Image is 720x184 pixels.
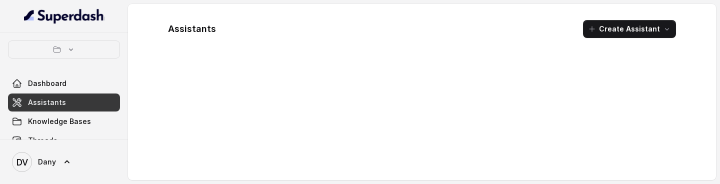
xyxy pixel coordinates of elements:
[16,157,28,167] text: DV
[24,8,104,24] img: light.svg
[38,157,56,167] span: Dany
[28,116,91,126] span: Knowledge Bases
[8,74,120,92] a: Dashboard
[8,112,120,130] a: Knowledge Bases
[8,131,120,149] a: Threads
[8,148,120,176] a: Dany
[8,93,120,111] a: Assistants
[28,135,57,145] span: Threads
[583,20,676,38] button: Create Assistant
[28,78,66,88] span: Dashboard
[28,97,66,107] span: Assistants
[168,21,216,37] h1: Assistants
